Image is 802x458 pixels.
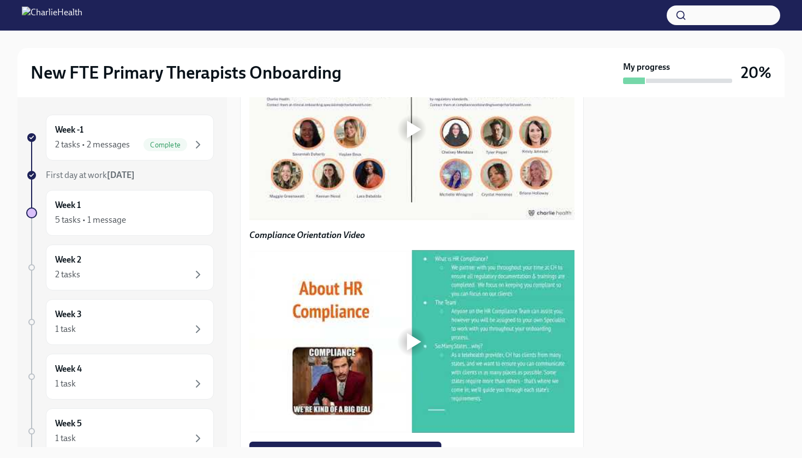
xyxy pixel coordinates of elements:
[55,139,130,151] div: 2 tasks • 2 messages
[55,363,82,375] h6: Week 4
[26,408,214,454] a: Week 51 task
[26,190,214,236] a: Week 15 tasks • 1 message
[55,418,82,430] h6: Week 5
[55,323,76,335] div: 1 task
[31,62,342,84] h2: New FTE Primary Therapists Onboarding
[55,199,81,211] h6: Week 1
[55,254,81,266] h6: Week 2
[55,308,82,320] h6: Week 3
[55,124,83,136] h6: Week -1
[26,354,214,400] a: Week 41 task
[46,170,135,180] span: First day at work
[26,115,214,160] a: Week -12 tasks • 2 messagesComplete
[55,378,76,390] div: 1 task
[741,63,771,82] h3: 20%
[26,245,214,290] a: Week 22 tasks
[22,7,82,24] img: CharlieHealth
[143,141,187,149] span: Complete
[55,432,76,444] div: 1 task
[26,169,214,181] a: First day at work[DATE]
[107,170,135,180] strong: [DATE]
[249,230,365,240] strong: Compliance Orientation Video
[26,299,214,345] a: Week 31 task
[623,61,670,73] strong: My progress
[55,214,126,226] div: 5 tasks • 1 message
[55,269,80,281] div: 2 tasks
